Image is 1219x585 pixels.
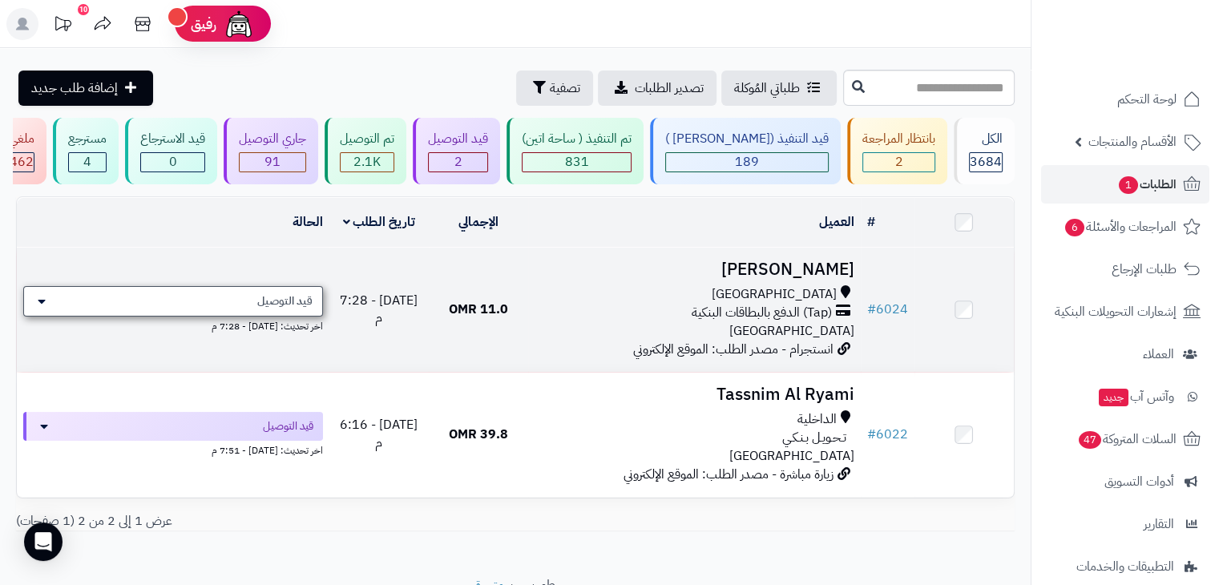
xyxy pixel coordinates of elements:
[729,446,854,466] span: [GEOGRAPHIC_DATA]
[633,340,834,359] span: انستجرام - مصدر الطلب: الموقع الإلكتروني
[10,152,34,171] span: 462
[458,212,498,232] a: الإجمالي
[1119,176,1138,194] span: 1
[969,130,1003,148] div: الكل
[31,79,118,98] span: إضافة طلب جديد
[1065,219,1084,236] span: 6
[729,321,854,341] span: [GEOGRAPHIC_DATA]
[340,130,394,148] div: تم التوصيل
[9,130,34,148] div: ملغي
[429,153,487,171] div: 2
[624,465,834,484] span: زيارة مباشرة - مصدر الطلب: الموقع الإلكتروني
[1041,250,1209,288] a: طلبات الإرجاع
[867,425,876,444] span: #
[844,118,951,184] a: بانتظار المراجعة 2
[735,152,759,171] span: 189
[862,130,935,148] div: بانتظار المراجعة
[635,79,704,98] span: تصدير الطلبات
[712,285,837,304] span: [GEOGRAPHIC_DATA]
[1041,505,1209,543] a: التقارير
[523,153,631,171] div: 831
[220,118,321,184] a: جاري التوصيل 91
[1041,208,1209,246] a: المراجعات والأسئلة6
[1041,165,1209,204] a: الطلبات1
[951,118,1018,184] a: الكل3684
[1117,88,1177,111] span: لوحة التحكم
[819,212,854,232] a: العميل
[340,291,418,329] span: [DATE] - 7:28 م
[782,429,846,447] span: تـحـويـل بـنـكـي
[410,118,503,184] a: قيد التوصيل 2
[734,79,800,98] span: طلباتي المُوكلة
[1041,377,1209,416] a: وآتس آبجديد
[1077,428,1177,450] span: السلات المتروكة
[863,153,934,171] div: 2
[122,118,220,184] a: قيد الاسترجاع 0
[1076,555,1174,578] span: التطبيقات والخدمات
[1064,216,1177,238] span: المراجعات والأسئلة
[263,418,313,434] span: قيد التوصيل
[1117,173,1177,196] span: الطلبات
[895,152,903,171] span: 2
[340,415,418,453] span: [DATE] - 6:16 م
[343,212,416,232] a: تاريخ الطلب
[1110,45,1204,79] img: logo-2.png
[257,293,313,309] span: قيد التوصيل
[535,385,854,404] h3: Tassnim Al Ryami
[68,130,107,148] div: مسترجع
[692,304,832,322] span: (Tap) الدفع بالبطاقات البنكية
[1041,420,1209,458] a: السلات المتروكة47
[522,130,632,148] div: تم التنفيذ ( ساحة اتين)
[1079,431,1101,449] span: 47
[191,14,216,34] span: رفيق
[797,410,837,429] span: الداخلية
[565,152,589,171] span: 831
[23,317,323,333] div: اخر تحديث: [DATE] - 7:28 م
[141,153,204,171] div: 0
[867,300,908,319] a: #6024
[867,300,876,319] span: #
[449,425,508,444] span: 39.8 OMR
[4,512,515,531] div: عرض 1 إلى 2 من 2 (1 صفحات)
[598,71,716,106] a: تصدير الطلبات
[449,300,508,319] span: 11.0 OMR
[1144,513,1174,535] span: التقارير
[293,212,323,232] a: الحالة
[516,71,593,106] button: تصفية
[69,153,106,171] div: 4
[321,118,410,184] a: تم التوصيل 2.1K
[1097,385,1174,408] span: وآتس آب
[647,118,844,184] a: قيد التنفيذ ([PERSON_NAME] ) 189
[1055,301,1177,323] span: إشعارات التحويلات البنكية
[867,212,875,232] a: #
[721,71,837,106] a: طلباتي المُوكلة
[23,441,323,458] div: اخر تحديث: [DATE] - 7:51 م
[223,8,255,40] img: ai-face.png
[550,79,580,98] span: تصفية
[169,152,177,171] span: 0
[867,425,908,444] a: #6022
[1041,292,1209,331] a: إشعارات التحويلات البنكية
[1143,343,1174,365] span: العملاء
[78,4,89,15] div: 10
[970,152,1002,171] span: 3684
[1104,470,1174,493] span: أدوات التسويق
[1099,389,1128,406] span: جديد
[264,152,281,171] span: 91
[454,152,462,171] span: 2
[24,522,63,561] div: Open Intercom Messenger
[1088,131,1177,153] span: الأقسام والمنتجات
[666,153,828,171] div: 189
[10,153,34,171] div: 462
[1112,258,1177,280] span: طلبات الإرجاع
[50,118,122,184] a: مسترجع 4
[1041,335,1209,373] a: العملاء
[240,153,305,171] div: 91
[83,152,91,171] span: 4
[341,153,394,171] div: 2103
[428,130,488,148] div: قيد التوصيل
[1041,80,1209,119] a: لوحة التحكم
[18,71,153,106] a: إضافة طلب جديد
[665,130,829,148] div: قيد التنفيذ ([PERSON_NAME] )
[503,118,647,184] a: تم التنفيذ ( ساحة اتين) 831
